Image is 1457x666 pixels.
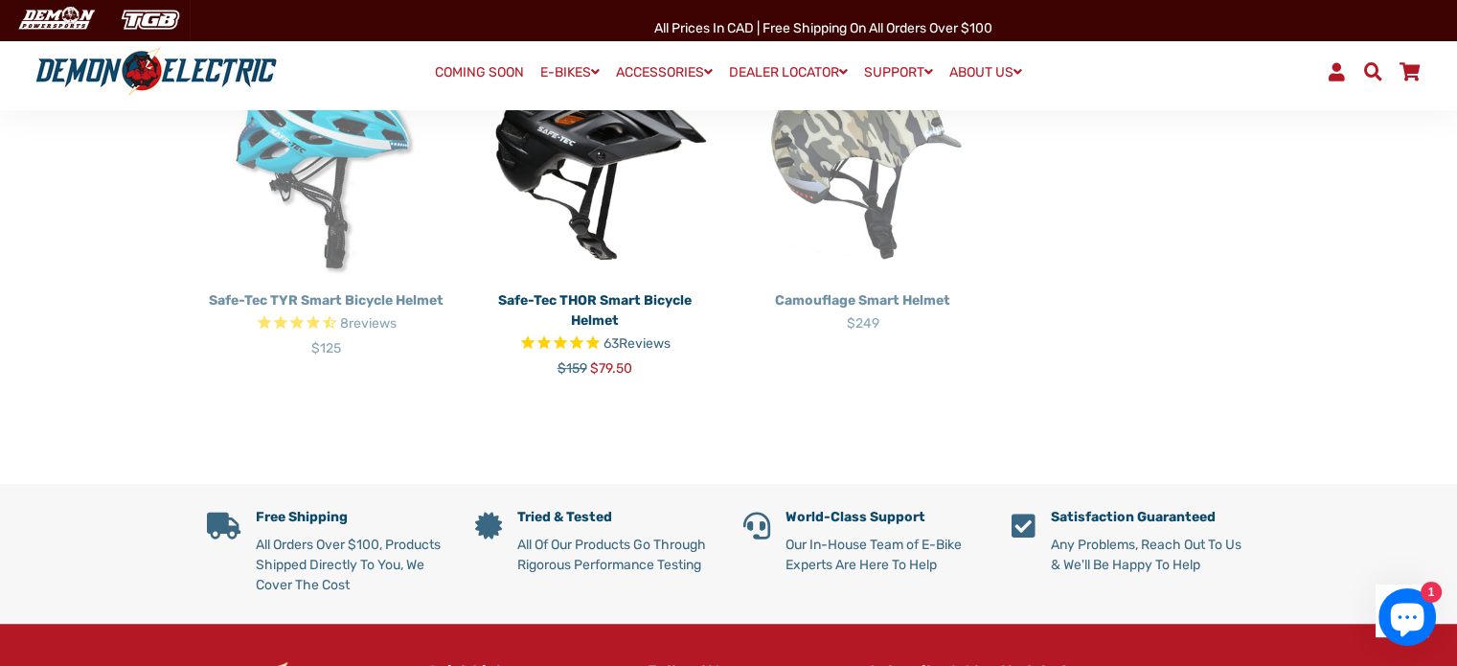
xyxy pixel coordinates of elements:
[517,510,715,526] h5: Tried & Tested
[475,44,715,284] a: Safe-Tec THOR Smart Bicycle Helmet - Demon Electric Save $79.50
[609,58,719,86] a: ACCESSORIES
[847,315,879,332] span: $249
[743,290,983,310] p: Camouflage Smart Helmet
[207,284,446,358] a: Safe-Tec TYR Smart Bicycle Helmet Rated 4.4 out of 5 stars 8reviews $125
[256,510,446,526] h5: Free Shipping
[785,510,983,526] h5: World-Class Support
[349,315,397,332] span: reviews
[311,340,341,356] span: $125
[29,47,284,97] img: Demon Electric logo
[743,44,983,284] img: Camouflage Smart Helmet - Demon Electric
[1051,535,1251,575] p: Any Problems, Reach Out To Us & We'll Be Happy To Help
[340,315,397,332] span: 8 reviews
[534,58,606,86] a: E-BIKES
[207,313,446,335] span: Rated 4.4 out of 5 stars 8reviews
[256,535,446,595] p: All Orders Over $100, Products Shipped Directly To You, We Cover The Cost
[111,4,190,35] img: TGB Canada
[722,58,854,86] a: DEALER LOCATOR
[743,44,983,284] a: Camouflage Smart Helmet - Demon Electric Sold Out
[475,333,715,356] span: Rated 4.7 out of 5 stars 63 reviews
[428,59,531,86] a: COMING SOON
[857,58,940,86] a: SUPPORT
[1373,588,1442,651] inbox-online-store-chat: Shopify online store chat
[475,44,715,284] img: Safe-Tec THOR Smart Bicycle Helmet - Demon Electric
[207,290,446,310] p: Safe-Tec TYR Smart Bicycle Helmet
[654,20,992,36] span: All Prices in CAD | Free shipping on all orders over $100
[475,290,715,331] p: Safe-Tec THOR Smart Bicycle Helmet
[475,284,715,379] a: Safe-Tec THOR Smart Bicycle Helmet Rated 4.7 out of 5 stars 63 reviews $159 $79.50
[558,360,587,377] span: $159
[603,335,671,352] span: 63 reviews
[1051,510,1251,526] h5: Satisfaction Guaranteed
[743,284,983,333] a: Camouflage Smart Helmet $249
[517,535,715,575] p: All Of Our Products Go Through Rigorous Performance Testing
[207,44,446,284] img: Safe-Tec TYR Smart Bicycle Helmet - Demon Electric
[207,44,446,284] a: Safe-Tec TYR Smart Bicycle Helmet - Demon Electric Sold Out
[619,335,671,352] span: Reviews
[590,360,632,377] span: $79.50
[10,4,102,35] img: Demon Electric
[785,535,983,575] p: Our In-House Team of E-Bike Experts Are Here To Help
[943,58,1029,86] a: ABOUT US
